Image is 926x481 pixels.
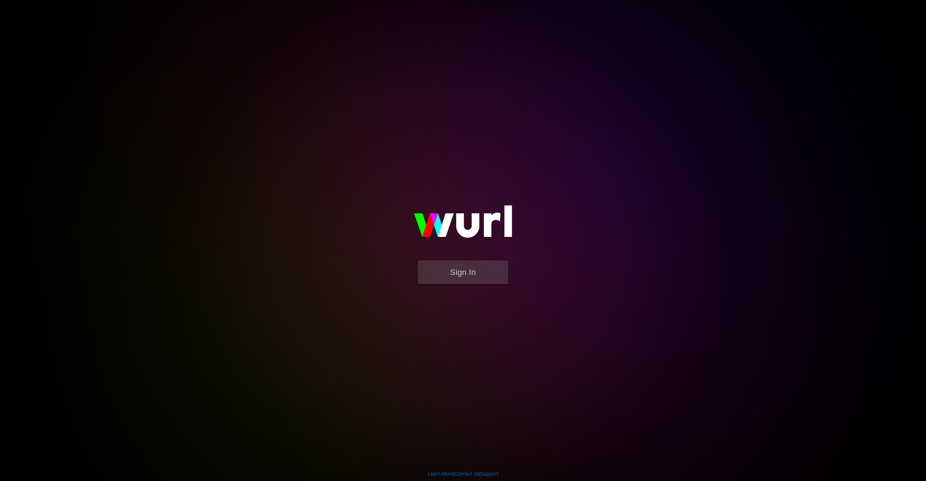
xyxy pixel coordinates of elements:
img: wurl-logo-on-black-223613ac3d8ba8fe6dc639794a292ebdb59501304c7dfd60c99c58986ef67473.svg [391,190,535,260]
a: Contact Us [454,471,479,477]
div: | | [428,470,498,477]
a: Support [480,471,498,477]
a: Learn More [428,471,453,477]
button: Sign In [418,260,508,284]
